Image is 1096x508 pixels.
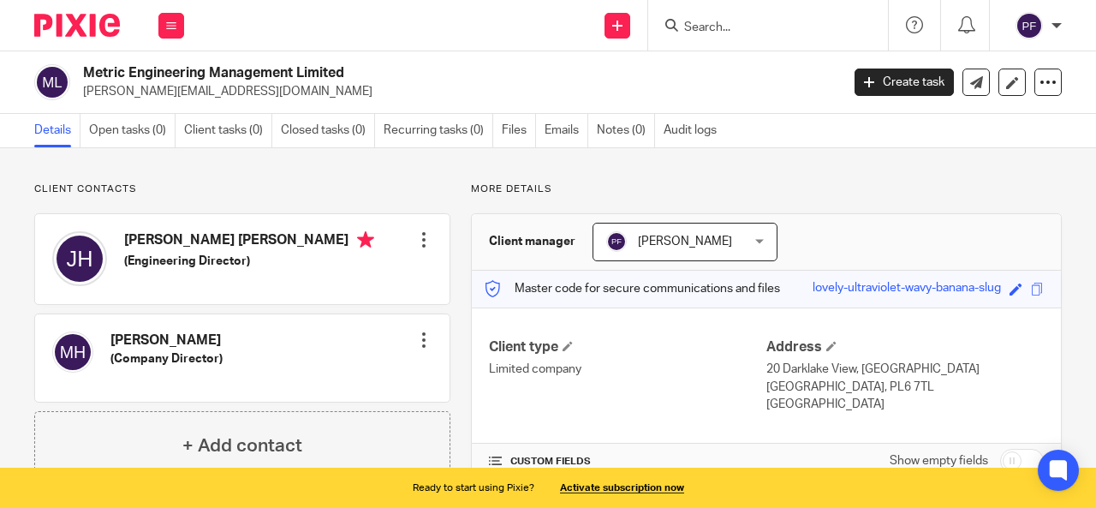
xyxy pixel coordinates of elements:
[34,14,120,37] img: Pixie
[597,114,655,147] a: Notes (0)
[489,338,766,356] h4: Client type
[502,114,536,147] a: Files
[110,350,223,368] h5: (Company Director)
[281,114,375,147] a: Closed tasks (0)
[545,114,588,147] a: Emails
[855,69,954,96] a: Create task
[124,253,374,270] h5: (Engineering Director)
[606,231,627,252] img: svg%3E
[34,182,450,196] p: Client contacts
[52,231,107,286] img: svg%3E
[766,379,1044,396] p: [GEOGRAPHIC_DATA], PL6 7TL
[83,64,680,82] h2: Metric Engineering Management Limited
[110,332,223,350] h4: [PERSON_NAME]
[124,231,374,253] h4: [PERSON_NAME] [PERSON_NAME]
[52,332,93,373] img: svg%3E
[766,361,1044,378] p: 20 Darklake View, [GEOGRAPHIC_DATA]
[813,279,1001,299] div: lovely-ultraviolet-wavy-banana-slug
[766,338,1044,356] h4: Address
[384,114,493,147] a: Recurring tasks (0)
[489,361,766,378] p: Limited company
[1016,12,1043,39] img: svg%3E
[890,452,988,469] label: Show empty fields
[489,455,766,469] h4: CUSTOM FIELDS
[182,433,302,459] h4: + Add contact
[485,280,780,297] p: Master code for secure communications and files
[638,236,732,248] span: [PERSON_NAME]
[34,64,70,100] img: svg%3E
[489,233,575,250] h3: Client manager
[766,396,1044,413] p: [GEOGRAPHIC_DATA]
[664,114,725,147] a: Audit logs
[357,231,374,248] i: Primary
[89,114,176,147] a: Open tasks (0)
[83,83,829,100] p: [PERSON_NAME][EMAIL_ADDRESS][DOMAIN_NAME]
[184,114,272,147] a: Client tasks (0)
[34,114,80,147] a: Details
[471,182,1062,196] p: More details
[682,21,837,36] input: Search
